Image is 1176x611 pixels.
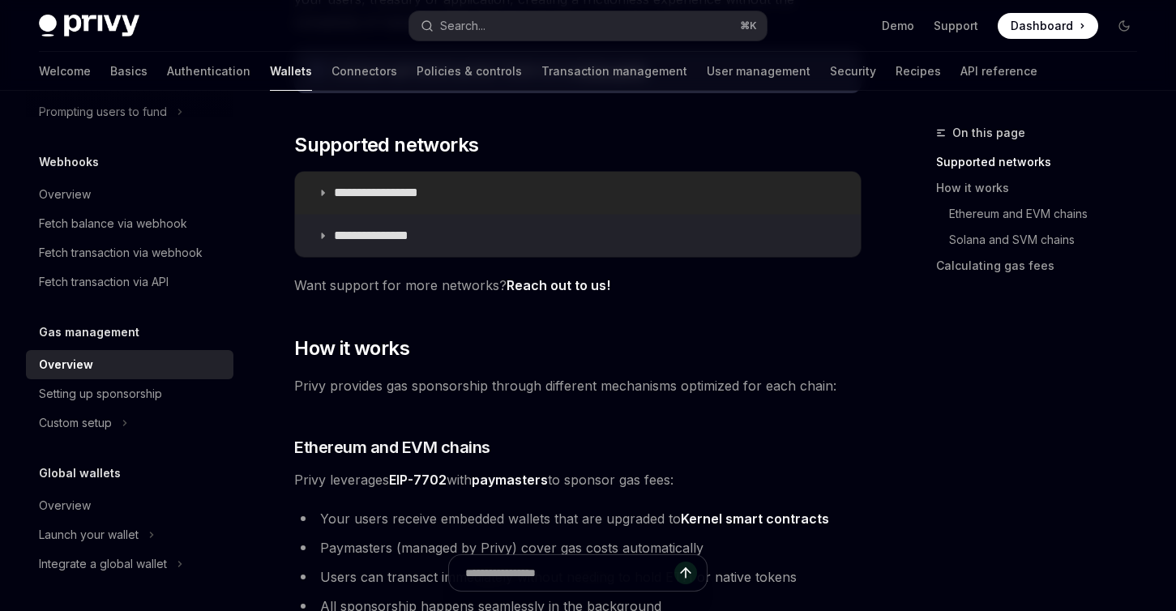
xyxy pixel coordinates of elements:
[39,384,162,404] div: Setting up sponsorship
[110,52,148,91] a: Basics
[1011,18,1073,34] span: Dashboard
[294,507,862,530] li: Your users receive embedded wallets that are upgraded to
[409,11,767,41] button: Search...⌘K
[740,19,757,32] span: ⌘ K
[39,214,187,233] div: Fetch balance via webhook
[681,511,829,528] a: Kernel smart contracts
[39,554,167,574] div: Integrate a global wallet
[960,52,1037,91] a: API reference
[39,272,169,292] div: Fetch transaction via API
[270,52,312,91] a: Wallets
[39,496,91,515] div: Overview
[472,472,548,488] strong: paymasters
[39,355,93,374] div: Overview
[949,227,1150,253] a: Solana and SVM chains
[331,52,397,91] a: Connectors
[936,149,1150,175] a: Supported networks
[39,52,91,91] a: Welcome
[417,52,522,91] a: Policies & controls
[1111,13,1137,39] button: Toggle dark mode
[294,436,490,459] span: Ethereum and EVM chains
[39,464,121,483] h5: Global wallets
[998,13,1098,39] a: Dashboard
[936,175,1150,201] a: How it works
[934,18,978,34] a: Support
[896,52,941,91] a: Recipes
[830,52,876,91] a: Security
[39,413,112,433] div: Custom setup
[26,238,233,267] a: Fetch transaction via webhook
[936,253,1150,279] a: Calculating gas fees
[26,379,233,408] a: Setting up sponsorship
[440,16,485,36] div: Search...
[39,323,139,342] h5: Gas management
[39,243,203,263] div: Fetch transaction via webhook
[707,52,810,91] a: User management
[294,374,862,397] span: Privy provides gas sponsorship through different mechanisms optimized for each chain:
[39,152,99,172] h5: Webhooks
[674,562,697,584] button: Send message
[294,335,409,361] span: How it works
[39,525,139,545] div: Launch your wallet
[26,209,233,238] a: Fetch balance via webhook
[39,185,91,204] div: Overview
[294,468,862,491] span: Privy leverages with to sponsor gas fees:
[294,132,478,158] span: Supported networks
[882,18,914,34] a: Demo
[389,472,447,489] a: EIP-7702
[26,491,233,520] a: Overview
[167,52,250,91] a: Authentication
[26,350,233,379] a: Overview
[26,267,233,297] a: Fetch transaction via API
[507,277,610,294] a: Reach out to us!
[294,536,862,559] li: Paymasters (managed by Privy) cover gas costs automatically
[949,201,1150,227] a: Ethereum and EVM chains
[952,123,1025,143] span: On this page
[541,52,687,91] a: Transaction management
[26,180,233,209] a: Overview
[294,274,862,297] span: Want support for more networks?
[39,15,139,37] img: dark logo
